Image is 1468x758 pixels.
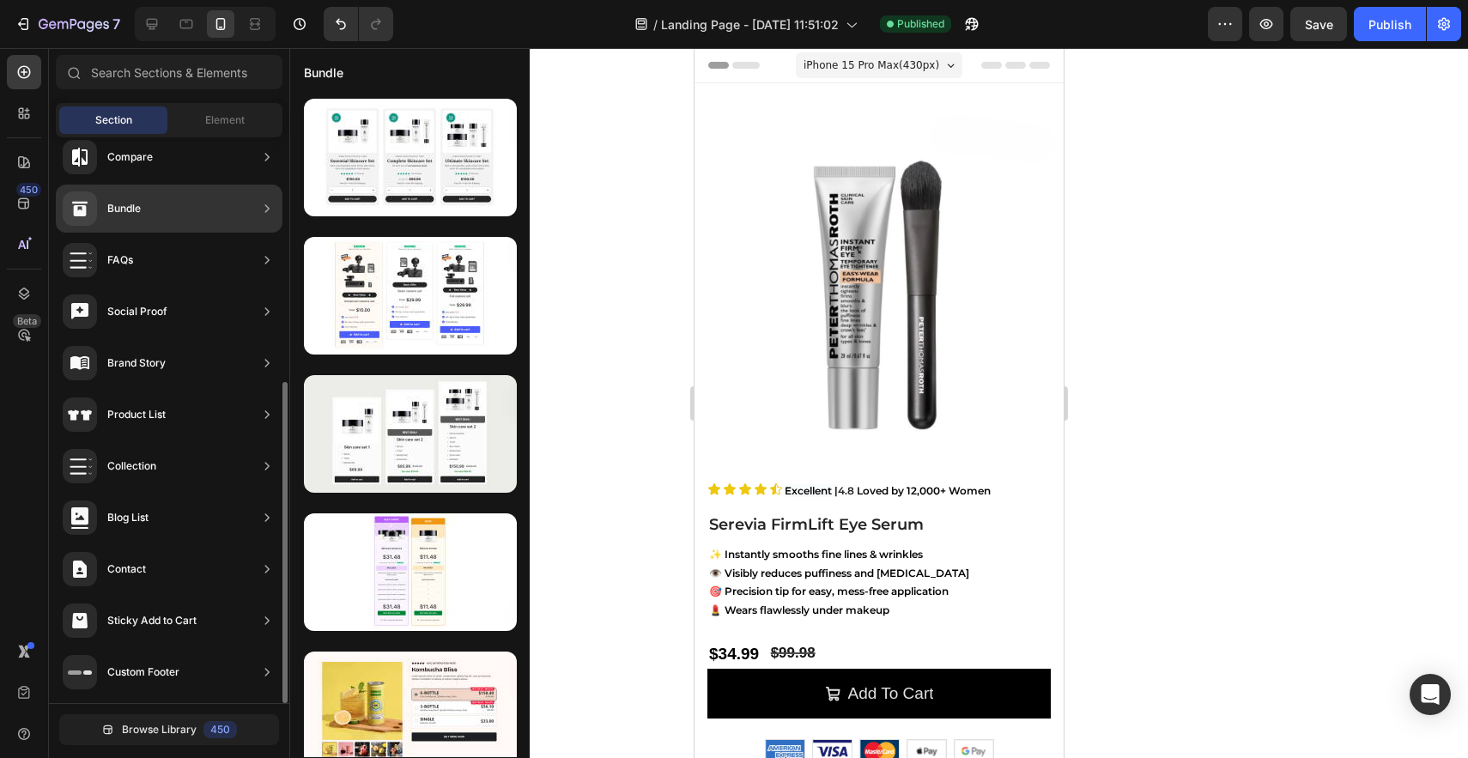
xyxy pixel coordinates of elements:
[107,200,141,217] div: Bundle
[260,692,299,714] img: gempages_583879826868274004-5d8b5d23-65b8-4ebd-8203-cfa796633ef0.svg
[107,612,197,629] div: Sticky Add to Cart
[107,664,179,681] div: Custom Footer
[203,721,237,738] div: 450
[118,692,157,714] img: gempages_583879826868274004-15a9b2c3-4032-4325-89e9-8f561408cf07.svg
[205,112,245,128] span: Element
[695,48,1064,758] iframe: Design area
[71,692,110,714] img: gempages_583879826868274004-f1d2995e-2eaa-45c2-958c-197967db0f5c.svg
[661,15,839,33] span: Landing Page - [DATE] 11:51:02
[95,112,132,128] span: Section
[213,692,252,714] img: gempages_583879826868274004-31dd124e-b7c2-493d-8384-635f40573ec8.svg
[107,252,133,269] div: FAQs
[16,183,41,197] div: 450
[1305,17,1333,32] span: Save
[122,722,197,737] span: Browse Library
[112,14,120,34] p: 7
[107,355,166,372] div: Brand Story
[1354,7,1426,41] button: Publish
[1410,674,1451,715] div: Open Intercom Messenger
[324,7,393,41] div: Undo/Redo
[56,55,282,89] input: Search Sections & Elements
[107,149,153,166] div: Compare
[653,15,658,33] span: /
[1290,7,1347,41] button: Save
[107,458,156,475] div: Collection
[59,714,279,745] button: Browse Library450
[107,561,146,578] div: Contact
[107,406,166,423] div: Product List
[897,16,944,32] span: Published
[166,692,204,714] img: gempages_583879826868274004-75b1edc5-04e2-418e-86c1-3902ca4b2f1b.svg
[13,314,41,328] div: Beta
[107,303,167,320] div: Social Proof
[1368,15,1411,33] div: Publish
[7,7,128,41] button: 7
[107,509,149,526] div: Blog List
